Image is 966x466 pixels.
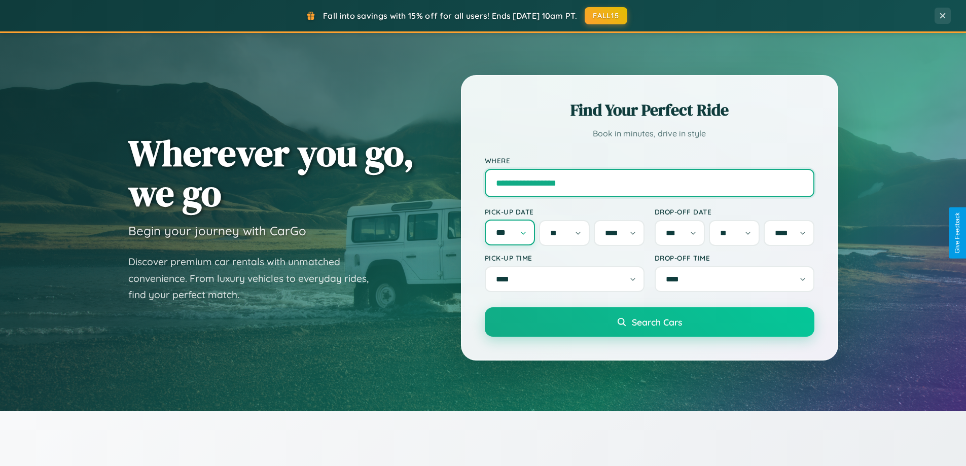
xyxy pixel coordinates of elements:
[632,316,682,328] span: Search Cars
[485,126,814,141] p: Book in minutes, drive in style
[585,7,627,24] button: FALL15
[485,307,814,337] button: Search Cars
[128,254,382,303] p: Discover premium car rentals with unmatched convenience. From luxury vehicles to everyday rides, ...
[485,254,645,262] label: Pick-up Time
[655,207,814,216] label: Drop-off Date
[954,212,961,254] div: Give Feedback
[128,223,306,238] h3: Begin your journey with CarGo
[323,11,577,21] span: Fall into savings with 15% off for all users! Ends [DATE] 10am PT.
[485,156,814,165] label: Where
[485,207,645,216] label: Pick-up Date
[655,254,814,262] label: Drop-off Time
[128,133,414,213] h1: Wherever you go, we go
[485,99,814,121] h2: Find Your Perfect Ride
